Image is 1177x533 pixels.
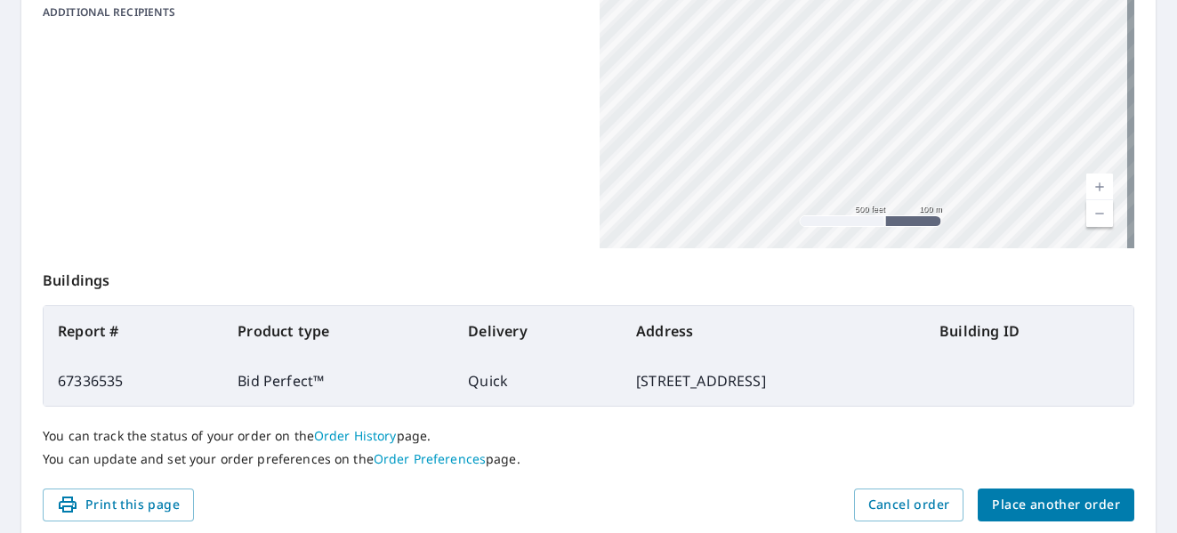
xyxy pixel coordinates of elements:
[1086,200,1113,227] a: Current Level 16, Zoom Out
[454,306,622,356] th: Delivery
[43,248,1134,305] p: Buildings
[44,356,223,406] td: 67336535
[223,356,454,406] td: Bid Perfect™
[622,306,925,356] th: Address
[978,489,1134,521] button: Place another order
[44,306,223,356] th: Report #
[854,489,964,521] button: Cancel order
[43,451,1134,467] p: You can update and set your order preferences on the page.
[925,306,1133,356] th: Building ID
[314,427,397,444] a: Order History
[43,428,1134,444] p: You can track the status of your order on the page.
[868,494,950,516] span: Cancel order
[57,494,180,516] span: Print this page
[992,494,1120,516] span: Place another order
[43,489,194,521] button: Print this page
[1086,174,1113,200] a: Current Level 16, Zoom In
[622,356,925,406] td: [STREET_ADDRESS]
[454,356,622,406] td: Quick
[374,450,486,467] a: Order Preferences
[223,306,454,356] th: Product type
[43,4,257,20] p: Additional recipients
